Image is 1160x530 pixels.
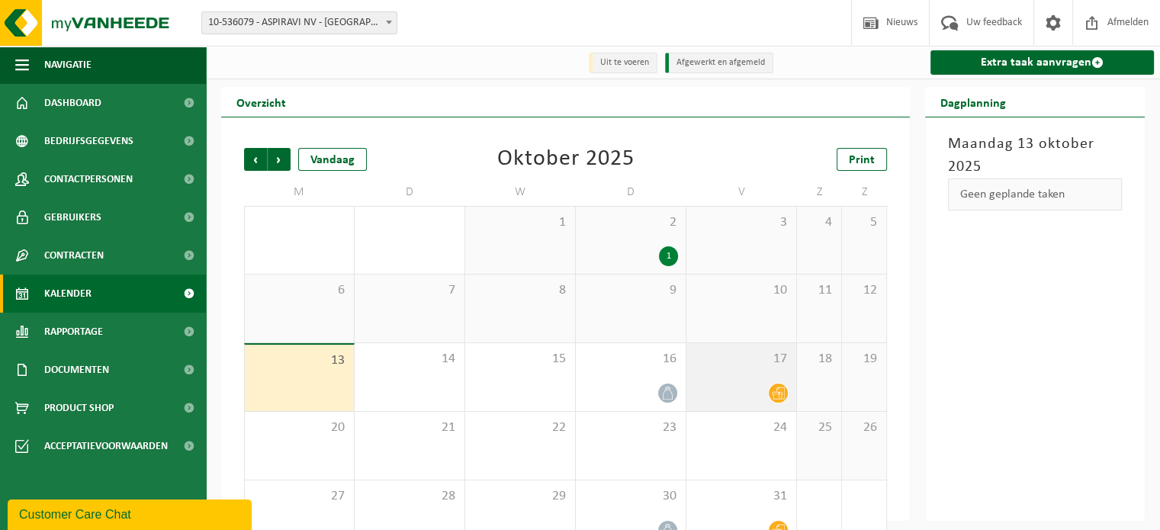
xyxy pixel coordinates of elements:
[589,53,657,73] li: Uit te voeren
[797,178,842,206] td: Z
[8,496,255,530] iframe: chat widget
[805,214,834,231] span: 4
[202,12,397,34] span: 10-536079 - ASPIRAVI NV - HARELBEKE
[694,419,789,436] span: 24
[948,178,1122,210] div: Geen geplande taken
[44,122,133,160] span: Bedrijfsgegevens
[362,351,457,368] span: 14
[583,488,678,505] span: 30
[473,351,567,368] span: 15
[244,178,355,206] td: M
[252,488,346,505] span: 27
[44,275,92,313] span: Kalender
[694,351,789,368] span: 17
[805,282,834,299] span: 11
[362,488,457,505] span: 28
[473,282,567,299] span: 8
[850,419,879,436] span: 26
[298,148,367,171] div: Vandaag
[850,351,879,368] span: 19
[948,133,1122,178] h3: Maandag 13 oktober 2025
[44,313,103,351] span: Rapportage
[659,246,678,266] div: 1
[805,351,834,368] span: 18
[850,282,879,299] span: 12
[465,178,576,206] td: W
[497,148,635,171] div: Oktober 2025
[805,419,834,436] span: 25
[44,351,109,389] span: Documenten
[44,160,133,198] span: Contactpersonen
[252,419,346,436] span: 20
[837,148,887,171] a: Print
[694,488,789,505] span: 31
[473,488,567,505] span: 29
[201,11,397,34] span: 10-536079 - ASPIRAVI NV - HARELBEKE
[925,87,1021,117] h2: Dagplanning
[362,282,457,299] span: 7
[694,214,789,231] span: 3
[252,352,346,369] span: 13
[252,282,346,299] span: 6
[355,178,465,206] td: D
[694,282,789,299] span: 10
[44,236,104,275] span: Contracten
[44,389,114,427] span: Product Shop
[268,148,291,171] span: Volgende
[849,154,875,166] span: Print
[686,178,797,206] td: V
[44,46,92,84] span: Navigatie
[930,50,1154,75] a: Extra taak aanvragen
[583,282,678,299] span: 9
[473,419,567,436] span: 22
[583,419,678,436] span: 23
[842,178,887,206] td: Z
[850,214,879,231] span: 5
[44,198,101,236] span: Gebruikers
[362,419,457,436] span: 21
[44,427,168,465] span: Acceptatievoorwaarden
[576,178,686,206] td: D
[473,214,567,231] span: 1
[244,148,267,171] span: Vorige
[583,214,678,231] span: 2
[44,84,101,122] span: Dashboard
[221,87,301,117] h2: Overzicht
[583,351,678,368] span: 16
[665,53,773,73] li: Afgewerkt en afgemeld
